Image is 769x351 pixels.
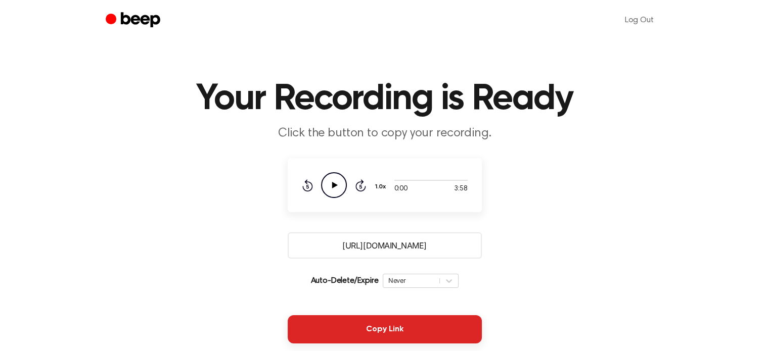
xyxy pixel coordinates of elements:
a: Beep [106,11,163,30]
a: Log Out [615,8,664,32]
p: Auto-Delete/Expire [310,275,378,287]
span: 3:58 [454,184,467,194]
div: Never [388,276,434,285]
span: 0:00 [394,184,408,194]
button: Copy Link [288,315,482,343]
h1: Your Recording is Ready [126,81,644,117]
button: 1.0x [374,178,390,195]
p: Click the button to copy your recording. [191,125,579,142]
